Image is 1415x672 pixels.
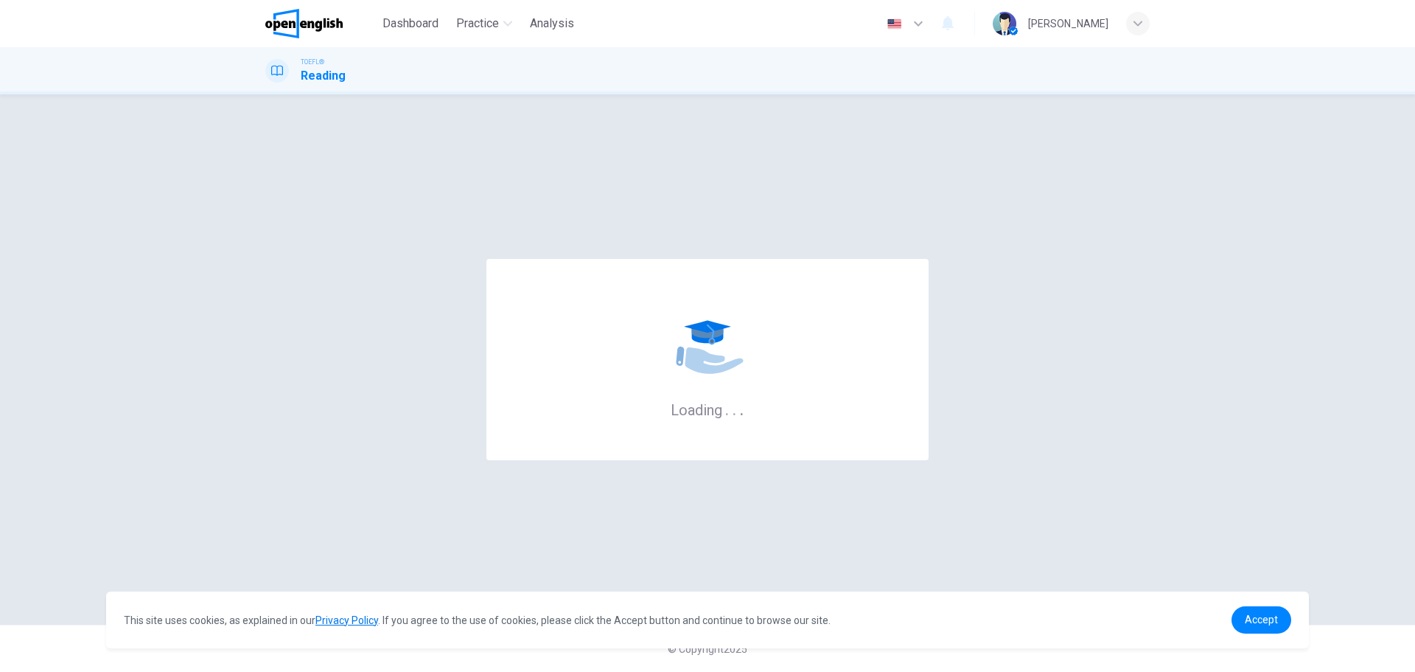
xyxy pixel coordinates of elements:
h6: Loading [671,400,744,419]
img: Profile picture [993,12,1016,35]
img: OpenEnglish logo [265,9,343,38]
a: Privacy Policy [315,614,378,626]
h6: . [724,396,730,420]
span: Analysis [530,15,574,32]
div: cookieconsent [106,592,1309,648]
div: [PERSON_NAME] [1028,15,1108,32]
h6: . [732,396,737,420]
button: Dashboard [377,10,444,37]
a: dismiss cookie message [1231,606,1291,634]
h1: Reading [301,67,346,85]
h6: . [739,396,744,420]
button: Practice [450,10,518,37]
span: TOEFL® [301,57,324,67]
img: en [885,18,904,30]
button: Analysis [524,10,580,37]
span: Accept [1245,614,1278,626]
span: This site uses cookies, as explained in our . If you agree to the use of cookies, please click th... [124,614,831,626]
span: © Copyright 2025 [668,643,747,655]
a: OpenEnglish logo [265,9,377,38]
span: Practice [456,15,499,32]
span: Dashboard [382,15,439,32]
